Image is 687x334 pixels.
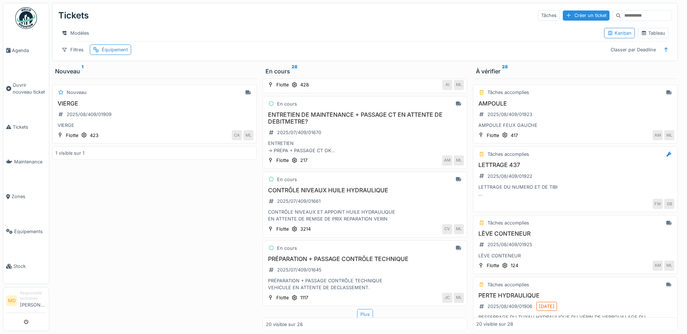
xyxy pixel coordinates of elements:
sup: 28 [502,67,508,76]
h3: LÈVE CONTENEUR [476,230,674,237]
a: Maintenance [3,144,49,179]
div: 20 visible sur 28 [476,321,513,328]
div: VIERGE [55,122,254,129]
a: MD Responsable technicien[PERSON_NAME] [6,290,46,313]
div: Flotte [276,294,289,301]
div: Classer par Deadline [607,44,659,55]
div: Tâches accomplies [487,219,529,226]
div: AI [442,80,452,90]
div: 20 visible sur 28 [266,321,303,328]
span: Tickets [13,124,46,130]
div: Tâches accomplies [487,281,529,288]
div: CV [442,224,452,234]
div: 428 [300,81,309,88]
div: En cours [277,176,297,183]
a: Agenda [3,33,49,68]
div: Créer un ticket [563,10,609,20]
div: 217 [300,157,307,164]
li: [PERSON_NAME] [20,290,46,311]
div: GB [664,199,674,209]
h3: CONTRÔLE NIVEAUX HUILE HYDRAULIQUE [266,187,464,194]
div: ML [664,130,674,140]
div: Nouveau [67,89,87,96]
div: 2025/07/409/01645 [277,266,322,273]
div: Tickets [58,6,89,25]
div: En cours [277,245,297,252]
div: À vérifier [476,67,675,76]
span: Équipements [14,228,46,235]
div: ML [243,130,254,140]
sup: 1 [81,67,83,76]
div: 2025/08/409/01906 [487,303,532,310]
div: Modèles [58,28,92,38]
h3: PRÉPARATION + PASSAGE CONTRÔLE TECHNIQUE [266,256,464,262]
div: AM [653,261,663,271]
div: AM [653,130,663,140]
div: 2025/08/409/01923 [487,111,532,118]
div: 2025/07/409/01670 [277,129,321,136]
div: FW [653,199,663,209]
div: 124 [511,262,518,269]
div: En cours [277,100,297,107]
li: MD [6,295,17,306]
h3: PERTE HYDRAULIQUE [476,292,674,299]
div: Flotte [487,262,499,269]
div: Tâches accomplies [487,89,529,96]
span: Agenda [12,47,46,54]
div: 2025/08/409/01922 [487,173,532,180]
div: 1 visible sur 1 [55,150,84,157]
div: 1117 [300,294,308,301]
div: Filtres [58,44,87,55]
div: 2025/08/409/01925 [487,241,532,248]
span: Maintenance [14,158,46,165]
sup: 28 [292,67,297,76]
div: LETTRAGE DU NUMERO ET DE TIBI 223 KM 15H [476,184,674,197]
div: En cours [265,67,464,76]
h3: LETTRAGE 437 [476,162,674,168]
span: Ouvrir nouveau ticket [13,82,46,95]
div: JC [442,293,452,303]
div: 2025/07/409/01661 [277,198,321,205]
img: Badge_color-CXgf-gQk.svg [15,7,37,29]
div: ML [454,293,464,303]
div: Plus [357,309,373,320]
div: Responsable technicien [20,290,46,301]
div: Kanban [607,30,632,37]
div: 2025/08/409/01909 [67,111,112,118]
div: Flotte [276,157,289,164]
div: ML [454,80,464,90]
div: Flotte [487,132,499,139]
div: ML [664,261,674,271]
div: CA [232,130,242,140]
div: ML [454,155,464,166]
div: PRÉPARATION + PASSAGE CONTRÔLE TECHNIQUE VEHICULE EN ATTENTE DE DECLASSEMENT. [266,277,464,291]
a: Stock [3,249,49,284]
div: AMPOULE FEUX GAUCHE [476,122,674,129]
h3: VIERGE [55,100,254,107]
div: Nouveau [55,67,254,76]
div: Tâches accomplies [487,151,529,158]
a: Équipements [3,214,49,249]
a: Ouvrir nouveau ticket [3,68,49,110]
h3: AMPOULE [476,100,674,107]
h3: ENTRETIEN DE MAINTENANCE + PASSAGE CT EN ATTENTE DE DEBITMETRE? [266,111,464,125]
div: [DATE] [539,303,554,310]
div: Tâches [538,10,560,21]
div: 423 [90,132,99,139]
div: CONTRÔLE NIVEAUX ET APPOINT HUILE HYDRAULIQUE EN ATTENTE DE REMISE DE PRIX REPARATION VERIN [266,209,464,222]
span: Zones [12,193,46,200]
div: LÈVE CONTENEUR [476,252,674,259]
a: Tickets [3,110,49,144]
div: ENTRETIEN -> PREPA + PASSAGE CT OK -> EN ATTENTE DEBIMETRE D'AIR EN COMMANDE -> REMPLACEMENT PLAQ... [266,140,464,154]
div: Tableau [641,30,665,37]
div: Flotte [276,226,289,232]
span: Stock [13,263,46,270]
div: ML [454,224,464,234]
div: RESSERRAGE DU TUYAU HYDRAULIQUE DU VÉRIN DE VERROUILLAGE DU CONTAINER CONTRÔLE NIVEAU HYDRAULIQUE [476,314,674,327]
div: Flotte [276,81,289,88]
div: 417 [511,132,518,139]
div: Équipement [102,46,128,53]
div: 3214 [300,226,311,232]
a: Zones [3,179,49,214]
div: AM [442,155,452,166]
